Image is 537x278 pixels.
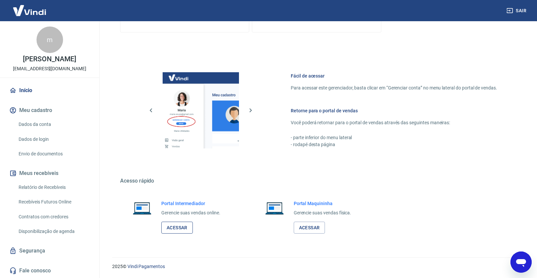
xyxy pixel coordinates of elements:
[291,107,497,114] h6: Retorne para o portal de vendas
[8,166,91,181] button: Meus recebíveis
[510,251,532,273] iframe: Botão para abrir a janela de mensagens
[13,65,86,72] p: [EMAIL_ADDRESS][DOMAIN_NAME]
[261,200,288,216] img: Imagem de um notebook aberto
[8,263,91,278] a: Fale conosco
[8,83,91,98] a: Início
[8,0,51,21] img: Vindi
[128,200,156,216] img: Imagem de um notebook aberto
[112,263,521,270] p: 2025 ©
[8,244,91,258] a: Segurança
[127,264,165,269] a: Vindi Pagamentos
[16,225,91,238] a: Disponibilização de agenda
[120,178,513,184] h5: Acesso rápido
[291,84,497,91] p: Para acessar este gerenciador, basta clicar em “Gerenciar conta” no menu lateral do portal de ven...
[163,72,239,148] img: Imagem da dashboard mostrando o botão de gerenciar conta na sidebar no lado esquerdo
[16,210,91,224] a: Contratos com credores
[23,56,76,63] p: [PERSON_NAME]
[294,222,325,234] a: Acessar
[294,200,351,207] h6: Portal Maquininha
[16,181,91,194] a: Relatório de Recebíveis
[8,103,91,118] button: Meu cadastro
[16,195,91,209] a: Recebíveis Futuros Online
[291,134,497,141] p: - parte inferior do menu lateral
[294,209,351,216] p: Gerencie suas vendas física.
[291,141,497,148] p: - rodapé desta página
[16,133,91,146] a: Dados de login
[291,73,497,79] h6: Fácil de acessar
[505,5,529,17] button: Sair
[161,222,193,234] a: Acessar
[16,147,91,161] a: Envio de documentos
[291,119,497,126] p: Você poderá retornar para o portal de vendas através das seguintes maneiras:
[16,118,91,131] a: Dados da conta
[161,200,220,207] h6: Portal Intermediador
[37,27,63,53] div: m
[161,209,220,216] p: Gerencie suas vendas online.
